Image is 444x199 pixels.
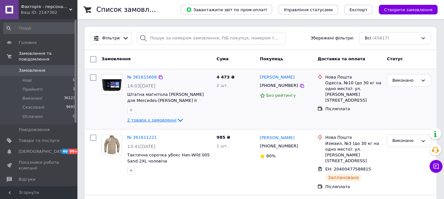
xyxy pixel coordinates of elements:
[350,7,368,12] span: Експорт
[260,135,295,141] a: [PERSON_NAME]
[317,56,365,61] span: Доставка та оплата
[102,56,130,61] span: Замовлення
[392,77,418,84] div: Виконано
[217,56,228,61] span: Cума
[260,74,295,80] a: [PERSON_NAME]
[73,87,75,92] span: 1
[181,5,272,14] button: Завантажити звіт по пром-оплаті
[325,141,382,164] div: Измаил, №3 (до 30 кг на одно место): ул. [PERSON_NAME][STREET_ADDRESS]
[284,7,333,12] span: Управління статусами
[19,40,37,46] span: Головна
[19,51,77,62] span: Замовлення та повідомлення
[19,149,66,154] span: [DEMOGRAPHIC_DATA]
[19,177,35,182] span: Відгуки
[19,68,45,73] span: Замовлення
[22,95,42,101] span: Виконані
[21,10,77,15] div: Ваш ID: 2147362
[217,75,235,79] span: 4 473 ₴
[3,22,76,34] input: Пошук
[66,104,75,110] span: 9693
[96,6,162,13] h1: Список замовлень
[19,138,59,144] span: Товари та послуги
[325,184,382,190] div: Післяплата
[344,5,373,14] button: Експорт
[127,153,210,163] a: Тактична сорочка убокс Han-Wild 005 Sand 2XL чоловіча
[22,78,32,83] span: Нові
[22,104,44,110] span: Скасовані
[325,80,382,104] div: Одесса, №10 (до 30 кг на одно место): ул. [PERSON_NAME][STREET_ADDRESS]
[102,74,122,95] a: Фото товару
[22,87,42,92] span: Прийняті
[325,174,361,181] div: Заплановано
[279,5,338,14] button: Управління статусами
[217,83,228,88] span: 2 шт.
[260,144,298,148] span: [PHONE_NUMBER]
[325,106,382,112] div: Післяплата
[384,7,432,12] span: Створити замовлення
[102,135,122,155] img: Фото товару
[64,95,75,101] span: 36123
[127,144,155,149] span: 13:41[DATE]
[379,5,438,14] button: Створити замовлення
[102,35,120,41] span: Фільтри
[127,92,204,115] a: Штатна магнітола [PERSON_NAME] для Mercedes-[PERSON_NAME] II (W639) [DATE]-[DATE] екран 10" 1+16G...
[22,114,43,120] span: Оплачені
[325,74,382,80] div: Нова Пошта
[372,7,438,12] a: Створити замовлення
[260,83,298,88] span: [PHONE_NUMBER]
[102,135,122,155] a: Фото товару
[68,149,79,154] span: 99+
[430,160,442,173] button: Чат з покупцем
[127,118,176,122] span: 2 товара у замовленні
[21,4,69,10] span: Факторія - персональна техніка
[19,160,59,171] span: Показники роботи компанії
[186,7,267,12] span: Завантажити звіт по пром-оплаті
[372,36,389,40] span: (45817)
[102,75,122,95] img: Фото товару
[365,35,371,41] span: Всі
[266,93,296,98] span: Без рейтингу
[260,56,283,61] span: Покупець
[61,149,68,154] span: 40
[217,144,228,148] span: 1 шт.
[73,78,75,83] span: 0
[387,56,403,61] span: Статус
[137,32,286,45] input: Пошук за номером замовлення, ПІБ покупця, номером телефону, Email, номером накладної
[217,135,230,140] span: 985 ₴
[325,167,371,171] span: ЕН: 20400477588815
[127,135,157,140] a: № 361611221
[127,83,155,88] span: 14:03[DATE]
[127,118,184,122] a: 2 товара у замовленні
[19,127,50,133] span: Повідомлення
[311,35,354,41] span: Збережені фільтри:
[392,137,418,144] div: Виконано
[325,135,382,140] div: Нова Пошта
[266,153,276,158] span: 80%
[127,75,157,79] a: № 361615608
[73,114,75,120] span: 0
